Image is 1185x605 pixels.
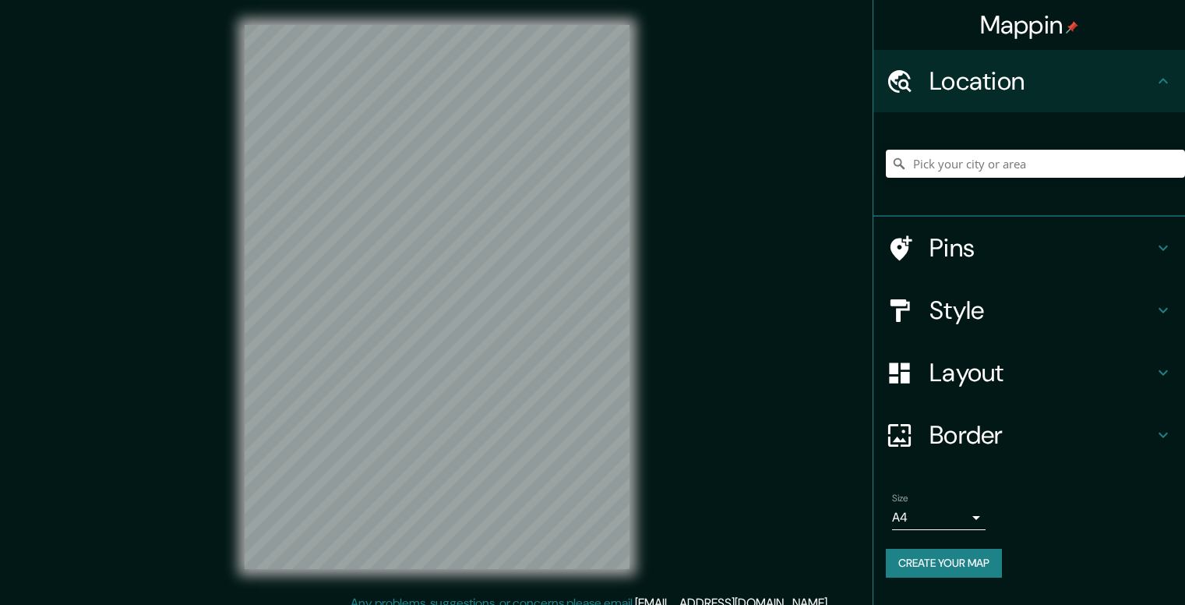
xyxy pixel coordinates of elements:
[929,419,1154,451] h4: Border
[892,492,908,505] label: Size
[1066,21,1078,34] img: pin-icon.png
[929,232,1154,264] h4: Pins
[245,25,630,569] canvas: Map
[873,50,1185,112] div: Location
[980,9,1079,41] h4: Mappin
[886,150,1185,178] input: Pick your city or area
[892,505,986,530] div: A4
[929,295,1154,326] h4: Style
[929,65,1154,97] h4: Location
[873,217,1185,279] div: Pins
[873,341,1185,404] div: Layout
[929,357,1154,388] h4: Layout
[1046,544,1168,588] iframe: Lanzador de widgets de ayuda
[873,279,1185,341] div: Style
[886,549,1002,578] button: Create your map
[873,404,1185,466] div: Border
